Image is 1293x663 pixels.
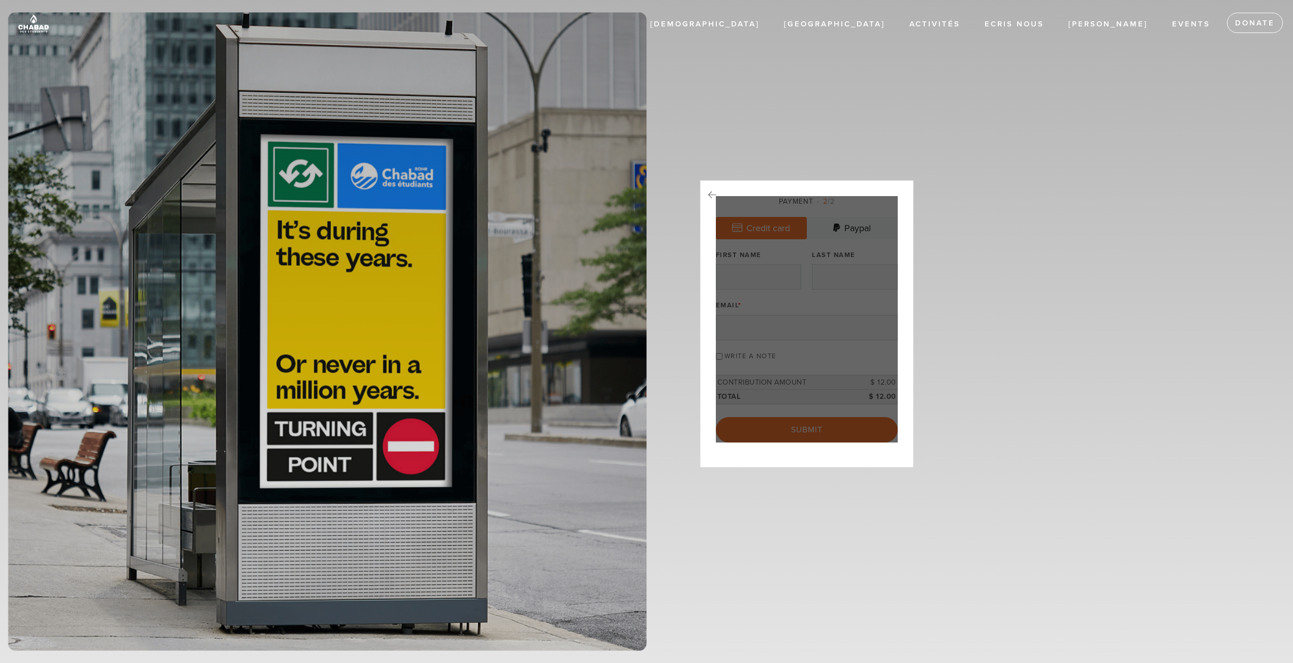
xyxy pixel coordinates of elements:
a: [DEMOGRAPHIC_DATA] [643,15,767,34]
a: Events [1164,15,1218,34]
a: Donate [1227,13,1283,33]
a: Ecris Nous [977,15,1052,34]
a: [PERSON_NAME] [1061,15,1155,34]
img: COC_Montreal_EXPORT4%20%281%29.png [15,5,52,42]
a: Activités [902,15,968,34]
a: [GEOGRAPHIC_DATA] [776,15,893,34]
